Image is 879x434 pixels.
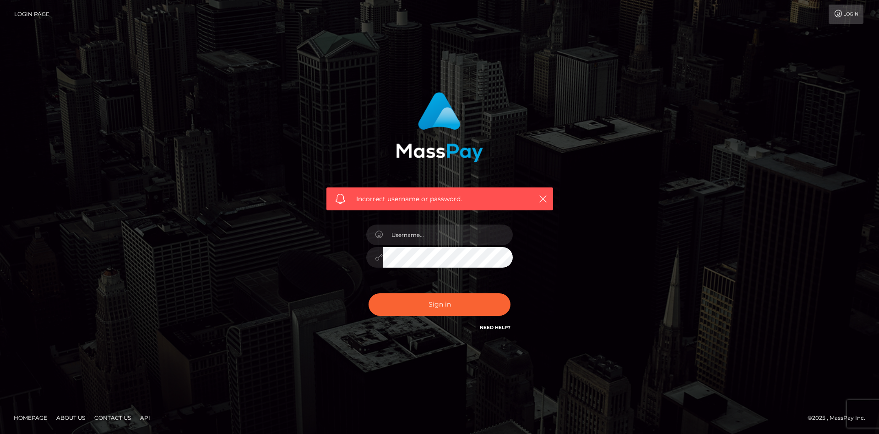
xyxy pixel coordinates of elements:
[91,411,135,425] a: Contact Us
[829,5,863,24] a: Login
[808,413,872,423] div: © 2025 , MassPay Inc.
[356,194,523,204] span: Incorrect username or password.
[369,293,510,316] button: Sign in
[136,411,154,425] a: API
[53,411,89,425] a: About Us
[14,5,49,24] a: Login Page
[10,411,51,425] a: Homepage
[396,92,483,162] img: MassPay Login
[480,324,510,330] a: Need Help?
[383,225,513,245] input: Username...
